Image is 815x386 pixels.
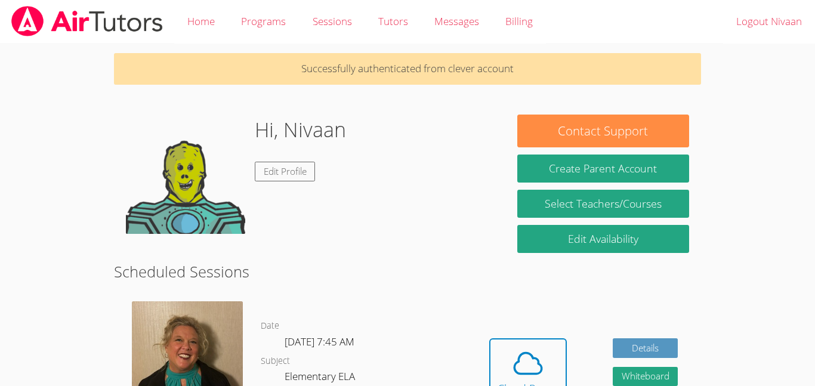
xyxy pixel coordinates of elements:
span: Messages [434,14,479,28]
h2: Scheduled Sessions [114,260,701,283]
h1: Hi, Nivaan [255,115,346,145]
a: Details [613,338,678,358]
span: [DATE] 7:45 AM [285,335,354,348]
p: Successfully authenticated from clever account [114,53,701,85]
dt: Subject [261,354,290,369]
button: Create Parent Account [517,155,689,183]
a: Select Teachers/Courses [517,190,689,218]
button: Contact Support [517,115,689,147]
a: Edit Availability [517,225,689,253]
a: Edit Profile [255,162,316,181]
dt: Date [261,319,279,333]
img: default.png [126,115,245,234]
img: airtutors_banner-c4298cdbf04f3fff15de1276eac7730deb9818008684d7c2e4769d2f7ddbe033.png [10,6,164,36]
